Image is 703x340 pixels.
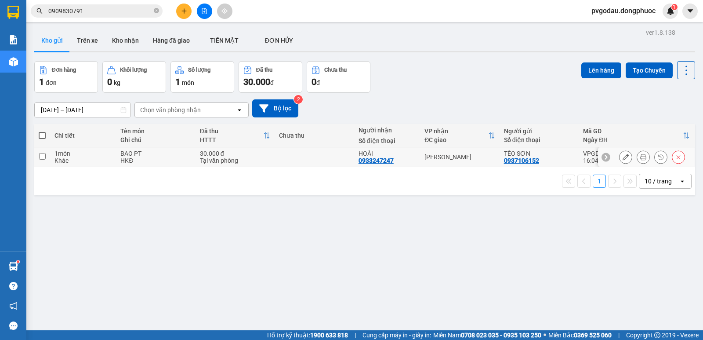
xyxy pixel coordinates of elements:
[34,30,70,51] button: Kho gửi
[70,30,105,51] button: Trên xe
[120,157,191,164] div: HKĐ
[236,106,243,113] svg: open
[48,6,152,16] input: Tìm tên, số ĐT hoặc mã đơn
[105,30,146,51] button: Kho nhận
[420,124,499,147] th: Toggle SortBy
[359,137,416,144] div: Số điện thoại
[9,35,18,44] img: solution-icon
[54,150,112,157] div: 1 món
[36,8,43,14] span: search
[200,150,270,157] div: 30.000 đ
[645,177,672,186] div: 10 / trang
[583,150,690,157] div: VPGD1408250033
[182,79,194,86] span: món
[583,157,690,164] div: 16:04 [DATE]
[583,136,683,143] div: Ngày ĐH
[686,7,694,15] span: caret-down
[626,62,673,78] button: Tạo Chuyến
[176,4,192,19] button: plus
[359,127,416,134] div: Người nhận
[181,8,187,14] span: plus
[682,4,698,19] button: caret-down
[52,67,76,73] div: Đơn hàng
[574,332,612,339] strong: 0369 525 060
[581,62,621,78] button: Lên hàng
[107,77,112,87] span: 0
[673,4,676,10] span: 1
[9,322,18,330] span: message
[140,106,201,114] div: Chọn văn phòng nhận
[154,8,159,13] span: close-circle
[200,128,263,135] div: Đã thu
[210,37,239,44] span: TIỀN MẶT
[243,77,270,87] span: 30.000
[39,77,44,87] span: 1
[583,128,683,135] div: Mã GD
[307,61,370,93] button: Chưa thu0đ
[267,330,348,340] span: Hỗ trợ kỹ thuật:
[593,175,606,188] button: 1
[120,150,191,157] div: BAO PT
[355,330,356,340] span: |
[252,99,298,117] button: Bộ lọc
[9,57,18,66] img: warehouse-icon
[102,61,166,93] button: Khối lượng0kg
[221,8,228,14] span: aim
[504,150,574,157] div: TÈO SƠN
[679,178,686,185] svg: open
[461,332,541,339] strong: 0708 023 035 - 0935 103 250
[424,136,488,143] div: ĐC giao
[217,4,232,19] button: aim
[146,30,197,51] button: Hàng đã giao
[424,154,495,161] div: [PERSON_NAME]
[579,124,694,147] th: Toggle SortBy
[312,77,316,87] span: 0
[197,4,212,19] button: file-add
[114,79,120,86] span: kg
[270,79,274,86] span: đ
[54,157,112,164] div: Khác
[433,330,541,340] span: Miền Nam
[120,136,191,143] div: Ghi chú
[9,262,18,271] img: warehouse-icon
[120,128,191,135] div: Tên món
[201,8,207,14] span: file-add
[17,260,19,263] sup: 1
[359,157,394,164] div: 0933247247
[359,150,416,157] div: HOÀI
[170,61,234,93] button: Số lượng1món
[548,330,612,340] span: Miền Bắc
[279,132,349,139] div: Chưa thu
[9,282,18,290] span: question-circle
[256,67,272,73] div: Đã thu
[200,136,263,143] div: HTTT
[34,61,98,93] button: Đơn hàng1đơn
[671,4,678,10] sup: 1
[654,332,660,338] span: copyright
[362,330,431,340] span: Cung cấp máy in - giấy in:
[504,136,574,143] div: Số điện thoại
[294,95,303,104] sup: 2
[35,103,130,117] input: Select a date range.
[646,28,675,37] div: ver 1.8.138
[46,79,57,86] span: đơn
[316,79,320,86] span: đ
[154,7,159,15] span: close-circle
[188,67,210,73] div: Số lượng
[310,332,348,339] strong: 1900 633 818
[667,7,674,15] img: icon-new-feature
[265,37,293,44] span: ĐƠN HỦY
[618,330,620,340] span: |
[9,302,18,310] span: notification
[200,157,270,164] div: Tại văn phòng
[54,132,112,139] div: Chi tiết
[120,67,147,73] div: Khối lượng
[7,6,19,19] img: logo-vxr
[175,77,180,87] span: 1
[324,67,347,73] div: Chưa thu
[239,61,302,93] button: Đã thu30.000đ
[504,157,539,164] div: 0937106152
[544,333,546,337] span: ⚪️
[196,124,275,147] th: Toggle SortBy
[619,150,632,164] div: Sửa đơn hàng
